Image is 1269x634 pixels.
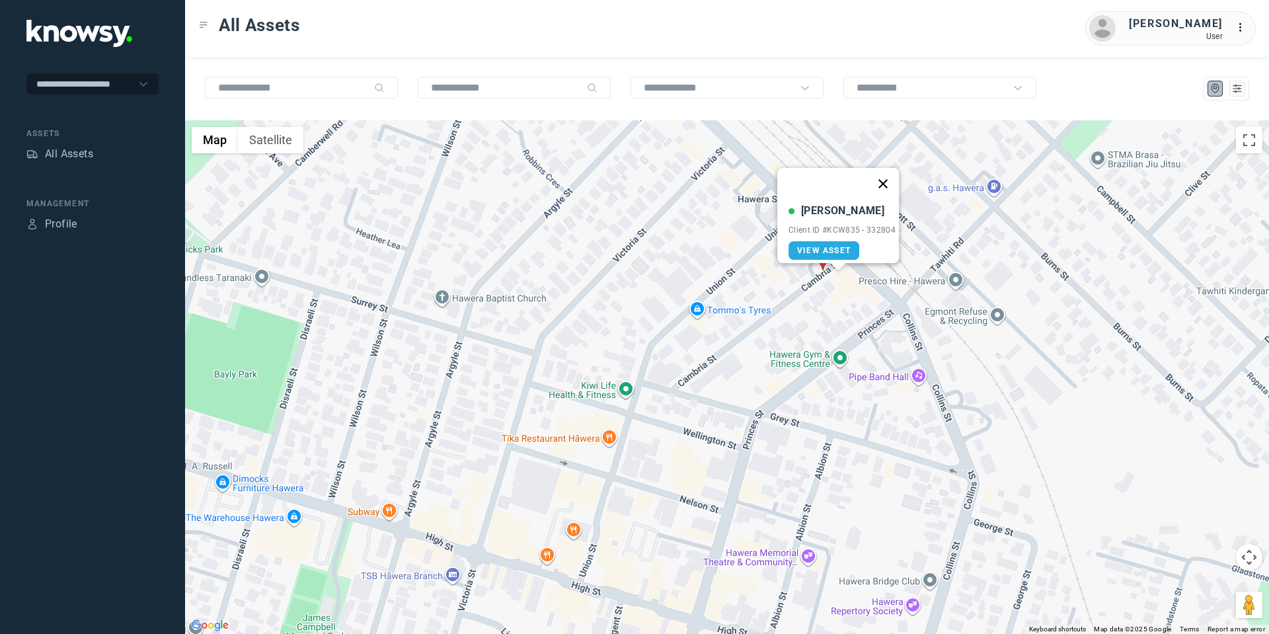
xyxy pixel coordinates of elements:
div: : [1236,20,1252,36]
button: Drag Pegman onto the map to open Street View [1236,592,1262,618]
a: AssetsAll Assets [26,146,93,162]
button: Map camera controls [1236,544,1262,571]
div: Toggle Menu [199,20,208,30]
tspan: ... [1237,22,1250,32]
button: Keyboard shortcuts [1029,625,1086,634]
button: Show satellite imagery [238,127,303,153]
div: [PERSON_NAME] [1129,16,1223,32]
button: Close [867,168,899,200]
div: Search [587,83,597,93]
div: Client ID #KCW835 - 332804 [788,225,896,235]
div: [PERSON_NAME] [801,203,884,219]
div: User [1129,32,1223,41]
a: Terms (opens in new tab) [1180,625,1200,633]
div: Assets [26,148,38,160]
button: Toggle fullscreen view [1236,127,1262,153]
span: Map data ©2025 Google [1094,625,1171,633]
a: Report a map error [1208,625,1265,633]
img: Application Logo [26,20,132,47]
img: avatar.png [1089,15,1116,42]
span: View Asset [797,246,851,255]
div: Assets [26,128,159,139]
div: Management [26,198,159,210]
a: ProfileProfile [26,216,77,232]
div: Search [374,83,385,93]
img: Google [188,617,232,634]
a: View Asset [788,241,859,260]
div: All Assets [45,146,93,162]
div: : [1236,20,1252,38]
a: Open this area in Google Maps (opens a new window) [188,617,232,634]
span: All Assets [219,13,300,37]
div: List [1231,83,1243,95]
div: Profile [26,218,38,230]
div: Map [1210,83,1221,95]
div: Profile [45,216,77,232]
button: Show street map [192,127,238,153]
